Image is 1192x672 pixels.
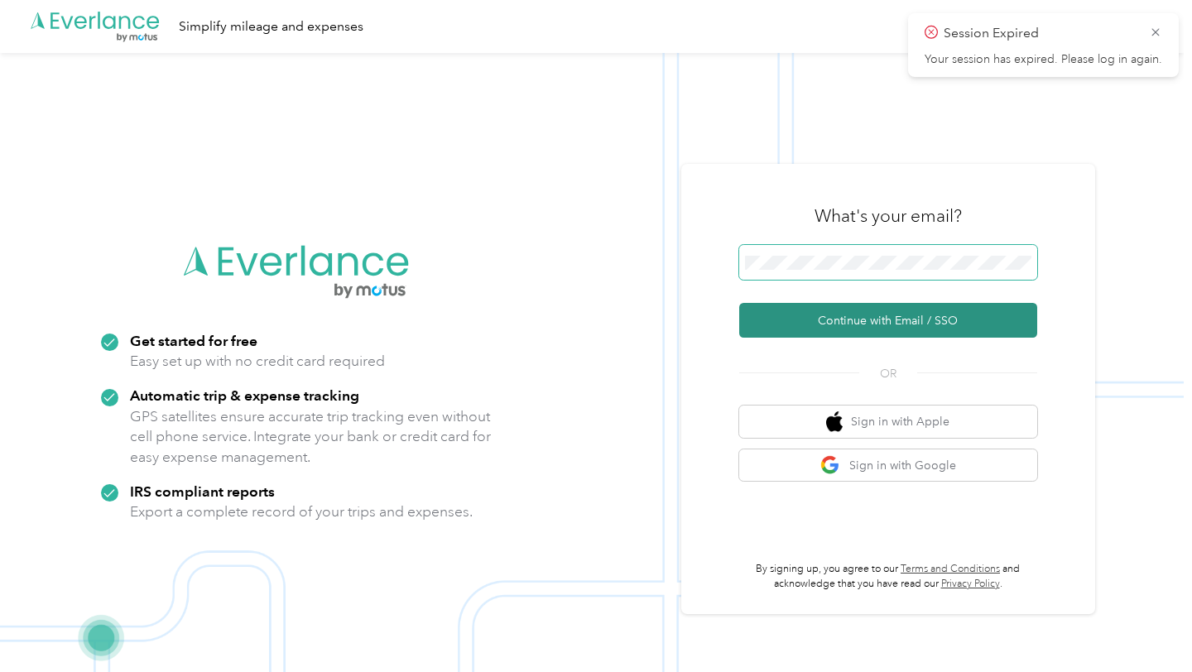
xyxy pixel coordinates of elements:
p: Easy set up with no credit card required [130,351,385,372]
p: Export a complete record of your trips and expenses. [130,502,473,522]
strong: Get started for free [130,332,257,349]
a: Privacy Policy [941,578,1000,590]
p: Your session has expired. Please log in again. [925,52,1162,67]
strong: Automatic trip & expense tracking [130,386,359,404]
button: google logoSign in with Google [739,449,1037,482]
span: OR [859,365,917,382]
p: GPS satellites ensure accurate trip tracking even without cell phone service. Integrate your bank... [130,406,492,468]
p: By signing up, you agree to our and acknowledge that you have read our . [739,562,1037,591]
strong: IRS compliant reports [130,482,275,500]
iframe: Everlance-gr Chat Button Frame [1099,579,1192,672]
a: Terms and Conditions [901,563,1000,575]
h3: What's your email? [815,204,962,228]
p: Session Expired [944,23,1137,44]
div: Simplify mileage and expenses [179,17,363,37]
button: apple logoSign in with Apple [739,406,1037,438]
img: google logo [820,455,841,476]
img: apple logo [826,411,843,432]
button: Continue with Email / SSO [739,303,1037,338]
